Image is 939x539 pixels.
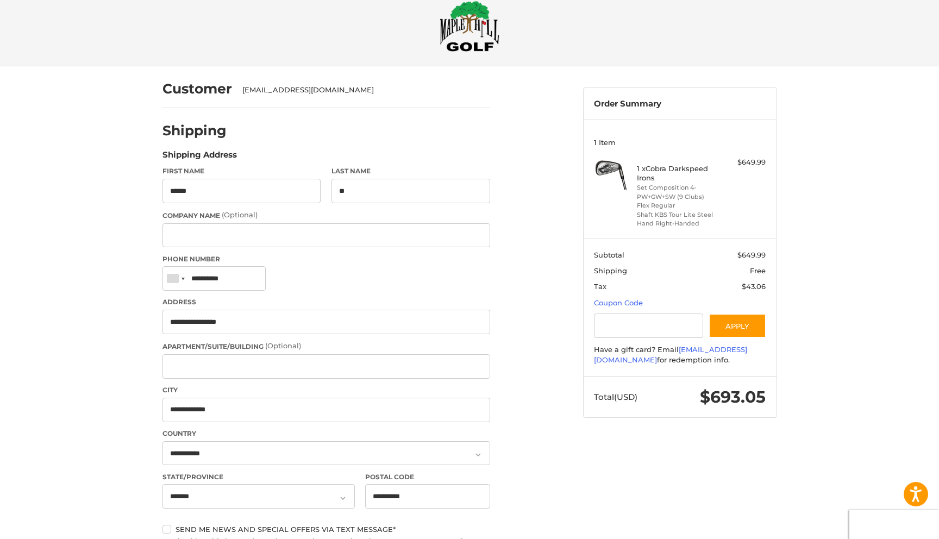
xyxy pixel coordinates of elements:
span: $43.06 [742,282,766,291]
span: Free [750,266,766,275]
iframe: Google Customer Reviews [849,510,939,539]
h2: Customer [162,80,232,97]
a: Coupon Code [594,298,643,307]
label: Send me news and special offers via text message* [162,525,490,534]
li: Shaft KBS Tour Lite Steel [637,210,720,220]
div: $649.99 [723,157,766,168]
label: Apartment/Suite/Building [162,341,490,352]
h4: 1 x Cobra Darkspeed Irons [637,164,720,182]
h3: Order Summary [594,99,766,109]
span: Tax [594,282,606,291]
h3: 1 Item [594,138,766,147]
small: (Optional) [222,210,258,219]
span: Subtotal [594,250,624,259]
li: Flex Regular [637,201,720,210]
img: Maple Hill Golf [440,1,499,52]
small: (Optional) [265,341,301,350]
label: First Name [162,166,321,176]
label: Phone Number [162,254,490,264]
button: Apply [709,314,766,338]
label: Postal Code [365,472,490,482]
span: $649.99 [737,250,766,259]
label: Company Name [162,210,490,221]
label: City [162,385,490,395]
li: Hand Right-Handed [637,219,720,228]
li: Set Composition 4-PW+GW+SW (9 Clubs) [637,183,720,201]
label: Address [162,297,490,307]
label: Last Name [331,166,490,176]
span: Shipping [594,266,627,275]
span: $693.05 [700,387,766,407]
h2: Shipping [162,122,227,139]
label: State/Province [162,472,355,482]
label: Country [162,429,490,438]
div: [EMAIL_ADDRESS][DOMAIN_NAME] [242,85,479,96]
span: Total (USD) [594,392,637,402]
input: Gift Certificate or Coupon Code [594,314,703,338]
div: Have a gift card? Email for redemption info. [594,344,766,366]
legend: Shipping Address [162,149,237,166]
